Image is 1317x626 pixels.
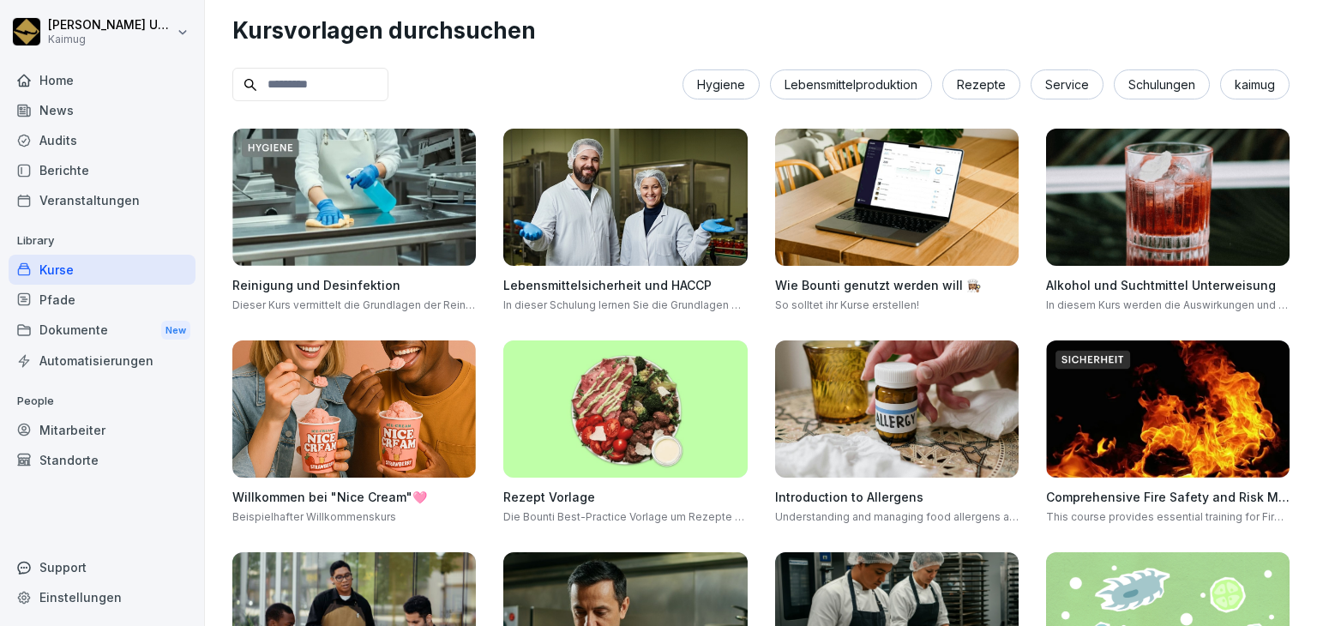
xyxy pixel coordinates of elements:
[232,340,476,478] img: fznu17m1ob8tvsr7inydjegy.png
[503,129,747,266] img: np8timnq3qj8z7jdjwtlli73.png
[9,125,195,155] a: Audits
[503,509,747,525] p: Die Bounti Best-Practice Vorlage um Rezepte zu vermitteln. Anschaulich, einfach und spielerisch. 🥗
[1046,129,1290,266] img: r9f294wq4cndzvq6mzt1bbrd.png
[775,509,1019,525] p: Understanding and managing food allergens are crucial in the hospitality industry to ensure the s...
[9,315,195,346] div: Dokumente
[232,488,476,506] h4: Willkommen bei "Nice Cream"🩷
[775,129,1019,266] img: bqcw87wt3eaim098drrkbvff.png
[9,155,195,185] a: Berichte
[1114,69,1210,99] div: Schulungen
[775,340,1019,478] img: dxikevl05c274fqjcx4fmktu.png
[503,488,747,506] h4: Rezept Vorlage
[9,582,195,612] a: Einstellungen
[1046,298,1290,313] p: In diesem Kurs werden die Auswirkungen und Risiken von [MEDICAL_DATA], Rauchen, Medikamenten und ...
[161,321,190,340] div: New
[9,255,195,285] a: Kurse
[503,298,747,313] p: In dieser Schulung lernen Sie die Grundlagen der Lebensmittelsicherheit und des HACCP-Systems ken...
[9,346,195,376] a: Automatisierungen
[232,298,476,313] p: Dieser Kurs vermittelt die Grundlagen der Reinigung und Desinfektion in der Lebensmittelproduktion.
[942,69,1020,99] div: Rezepte
[775,488,1019,506] h4: Introduction to Allergens
[683,69,760,99] div: Hygiene
[232,14,1290,47] h1: Kursvorlagen durchsuchen
[503,276,747,294] h4: Lebensmittelsicherheit und HACCP
[503,340,747,478] img: b3scv1ka9fo4r8z7pnfn70nb.png
[9,95,195,125] a: News
[9,552,195,582] div: Support
[1220,69,1290,99] div: kaimug
[232,129,476,266] img: hqs2rtymb8uaablm631q6ifx.png
[770,69,932,99] div: Lebensmittelproduktion
[9,285,195,315] a: Pfade
[48,33,173,45] p: Kaimug
[9,415,195,445] a: Mitarbeiter
[9,388,195,415] p: People
[9,227,195,255] p: Library
[1046,488,1290,506] h4: Comprehensive Fire Safety and Risk Management
[9,65,195,95] a: Home
[1031,69,1104,99] div: Service
[1046,276,1290,294] h4: Alkohol und Suchtmittel Unterweisung
[232,276,476,294] h4: Reinigung und Desinfektion
[775,298,1019,313] p: So solltet ihr Kurse erstellen!
[1046,509,1290,525] p: This course provides essential training for Fire Marshals, covering fire safety risk assessment, ...
[775,276,1019,294] h4: Wie Bounti genutzt werden will 👩🏽‍🍳
[9,185,195,215] a: Veranstaltungen
[1046,340,1290,478] img: foxua5kpv17jml0j7mk1esed.png
[48,18,173,33] p: [PERSON_NAME] Ungewitter
[232,509,476,525] p: Beispielhafter Willkommenskurs
[9,315,195,346] a: DokumenteNew
[9,445,195,475] a: Standorte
